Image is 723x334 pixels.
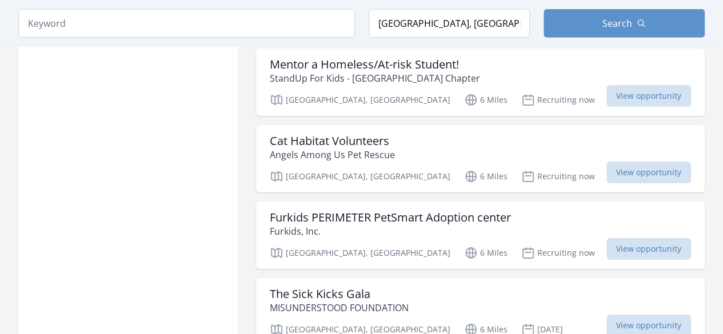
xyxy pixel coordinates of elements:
[270,71,480,85] p: StandUp For Kids - [GEOGRAPHIC_DATA] Chapter
[270,224,511,238] p: Furkids, Inc.
[464,93,508,107] p: 6 Miles
[544,9,705,38] button: Search
[464,170,508,183] p: 6 Miles
[18,9,355,38] input: Keyword
[270,301,409,315] p: MISUNDERSTOOD FOUNDATION
[270,287,409,301] h3: The Sick Kicks Gala
[270,246,450,260] p: [GEOGRAPHIC_DATA], [GEOGRAPHIC_DATA]
[606,238,691,260] span: View opportunity
[464,246,508,260] p: 6 Miles
[521,246,595,260] p: Recruiting now
[270,58,480,71] h3: Mentor a Homeless/At-risk Student!
[521,93,595,107] p: Recruiting now
[606,85,691,107] span: View opportunity
[270,211,511,224] h3: Furkids PERIMETER PetSmart Adoption center
[270,93,450,107] p: [GEOGRAPHIC_DATA], [GEOGRAPHIC_DATA]
[270,170,450,183] p: [GEOGRAPHIC_DATA], [GEOGRAPHIC_DATA]
[521,170,595,183] p: Recruiting now
[270,134,395,148] h3: Cat Habitat Volunteers
[256,49,705,116] a: Mentor a Homeless/At-risk Student! StandUp For Kids - [GEOGRAPHIC_DATA] Chapter [GEOGRAPHIC_DATA]...
[256,202,705,269] a: Furkids PERIMETER PetSmart Adoption center Furkids, Inc. [GEOGRAPHIC_DATA], [GEOGRAPHIC_DATA] 6 M...
[602,17,632,30] span: Search
[606,162,691,183] span: View opportunity
[270,148,395,162] p: Angels Among Us Pet Rescue
[256,125,705,192] a: Cat Habitat Volunteers Angels Among Us Pet Rescue [GEOGRAPHIC_DATA], [GEOGRAPHIC_DATA] 6 Miles Re...
[369,9,530,38] input: Location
